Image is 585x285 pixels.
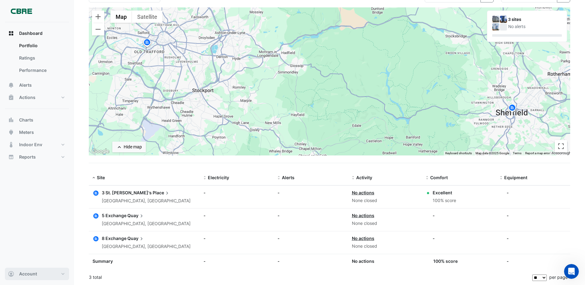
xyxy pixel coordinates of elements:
[102,197,191,204] div: [GEOGRAPHIC_DATA], [GEOGRAPHIC_DATA]
[525,151,550,155] a: Report a map error
[19,117,33,123] span: Charts
[14,39,69,52] a: Portfolio
[5,39,69,79] div: Dashboard
[90,147,111,155] img: Google
[352,213,374,218] a: No actions
[433,258,458,264] div: 100% score
[102,220,191,227] div: [GEOGRAPHIC_DATA], [GEOGRAPHIC_DATA]
[5,79,69,91] button: Alerts
[507,103,517,114] img: site-pin.svg
[5,151,69,163] button: Reports
[433,235,435,242] div: -
[5,27,69,39] button: Dashboard
[278,189,344,196] div: -
[445,151,472,155] button: Keyboard shortcuts
[8,94,14,101] app-icon: Actions
[352,243,418,250] div: None closed
[8,154,14,160] app-icon: Reports
[5,126,69,138] button: Meters
[492,16,499,23] img: 3 St. Paul's Place
[278,258,344,264] div: -
[97,175,105,180] span: Site
[93,258,113,264] span: Summary
[433,197,456,204] div: 100% score
[204,235,270,242] div: -
[500,16,507,23] img: 5 Exchange Quay
[102,213,126,218] span: 5 Exchange
[8,142,14,148] app-icon: Indoor Env
[102,236,126,241] span: 8 Exchange
[92,10,104,23] button: Zoom in
[204,258,270,264] div: -
[433,189,456,196] div: Excellent
[19,129,34,135] span: Meters
[127,212,145,219] span: Quay
[504,175,527,180] span: Equipment
[278,235,344,242] div: -
[19,94,35,101] span: Actions
[19,30,43,36] span: Dashboard
[430,175,448,180] span: Comfort
[8,117,14,123] app-icon: Charts
[14,64,69,76] a: Performance
[19,271,37,277] span: Account
[278,212,344,219] div: -
[112,142,146,152] button: Hide map
[90,147,111,155] a: Open this area in Google Maps (opens a new window)
[5,114,69,126] button: Charts
[102,190,152,195] span: 3 St. [PERSON_NAME]'s
[356,175,372,180] span: Activity
[19,154,36,160] span: Reports
[14,52,69,64] a: Ratings
[110,10,132,23] button: Show street map
[7,5,35,17] img: Company Logo
[564,264,579,279] iframe: Intercom live chat
[127,235,145,242] span: Quay
[508,23,562,30] div: No alerts
[19,142,42,148] span: Indoor Env
[204,212,270,219] div: -
[507,212,509,219] div: -
[89,270,531,285] div: 3 total
[153,189,170,196] span: Place
[208,175,229,180] span: Electricity
[8,82,14,88] app-icon: Alerts
[352,258,418,264] div: No actions
[508,16,562,23] div: 3 sites
[549,275,568,280] span: per page
[555,140,567,152] button: Toggle fullscreen view
[5,138,69,151] button: Indoor Env
[352,197,418,204] div: None closed
[8,30,14,36] app-icon: Dashboard
[124,144,142,150] div: Hide map
[132,10,163,23] button: Show satellite imagery
[352,220,418,227] div: None closed
[433,212,435,219] div: -
[5,91,69,104] button: Actions
[204,189,270,196] div: -
[8,129,14,135] app-icon: Meters
[492,23,499,31] img: 8 Exchange Quay
[102,243,191,250] div: [GEOGRAPHIC_DATA], [GEOGRAPHIC_DATA]
[142,38,152,49] img: site-pin.svg
[92,23,104,35] button: Zoom out
[507,235,509,242] div: -
[507,258,509,264] div: -
[19,82,32,88] span: Alerts
[282,175,295,180] span: Alerts
[476,151,509,155] span: Map data ©2025 Google
[352,190,374,195] a: No actions
[513,151,521,155] a: Terms (opens in new tab)
[5,268,69,280] button: Account
[507,189,509,196] div: -
[352,236,374,241] a: No actions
